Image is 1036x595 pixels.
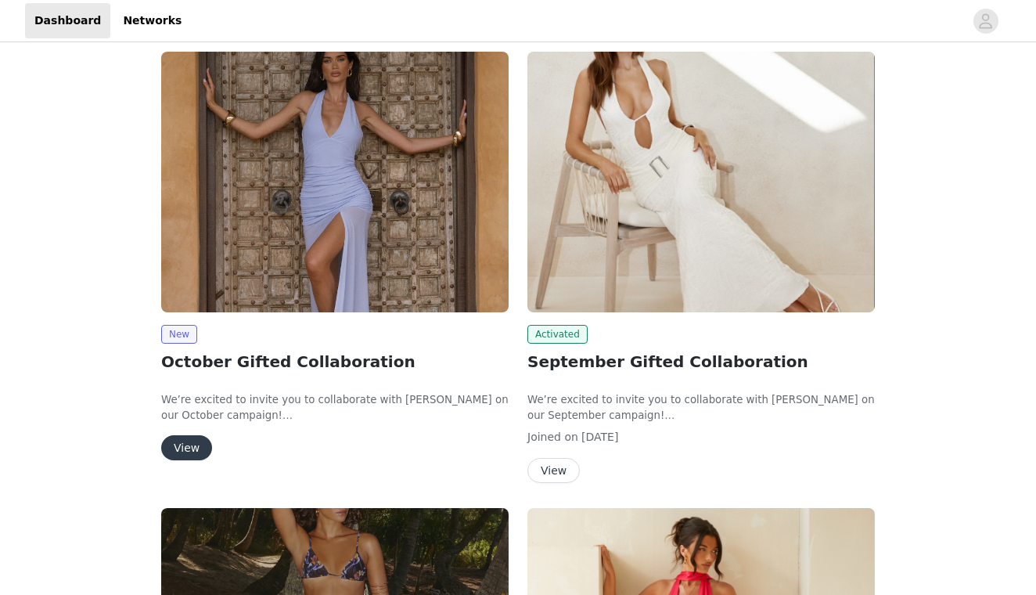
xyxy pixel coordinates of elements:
[161,350,509,373] h2: October Gifted Collaboration
[25,3,110,38] a: Dashboard
[161,442,212,454] a: View
[161,52,509,312] img: Peppermayo EU
[527,431,578,443] span: Joined on
[161,435,212,460] button: View
[161,394,509,421] span: We’re excited to invite you to collaborate with [PERSON_NAME] on our October campaign!
[527,325,588,344] span: Activated
[978,9,993,34] div: avatar
[161,325,197,344] span: New
[527,350,875,373] h2: September Gifted Collaboration
[113,3,191,38] a: Networks
[527,465,580,477] a: View
[527,458,580,483] button: View
[527,394,875,421] span: We’re excited to invite you to collaborate with [PERSON_NAME] on our September campaign!
[581,431,618,443] span: [DATE]
[527,52,875,312] img: Peppermayo EU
